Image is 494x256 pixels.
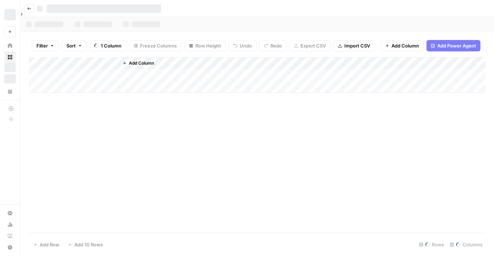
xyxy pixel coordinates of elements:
button: Redo [259,40,286,51]
button: Add Row [29,239,64,250]
button: Freeze Columns [129,40,181,51]
span: Add Column [129,60,154,66]
span: Import CSV [344,42,370,49]
span: Add Column [391,42,419,49]
div: Columns [447,239,485,250]
button: Add Column [120,59,157,68]
span: Sort [66,42,76,49]
button: Help + Support [4,242,16,253]
button: Add Power Agent [426,40,480,51]
button: Sort [62,40,87,51]
span: Add 10 Rows [74,241,103,248]
a: Learning Hub [4,230,16,242]
a: Usage [4,219,16,230]
a: Settings [4,207,16,219]
button: Row Height [184,40,226,51]
span: Filter [36,42,48,49]
button: Add Column [380,40,424,51]
button: 1 Column [90,40,126,51]
span: Row Height [195,42,221,49]
button: Export CSV [289,40,330,51]
a: Home [4,40,16,51]
a: Browse [4,51,16,63]
span: Undo [240,42,252,49]
a: Your Data [4,86,16,97]
span: Redo [270,42,282,49]
button: Import CSV [333,40,375,51]
div: Rows [416,239,447,250]
span: Export CSV [300,42,326,49]
span: Freeze Columns [140,42,177,49]
span: Add Row [40,241,59,248]
button: Filter [32,40,59,51]
button: Undo [229,40,256,51]
span: Add Power Agent [437,42,476,49]
button: Add 10 Rows [64,239,107,250]
span: 1 Column [101,42,121,49]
